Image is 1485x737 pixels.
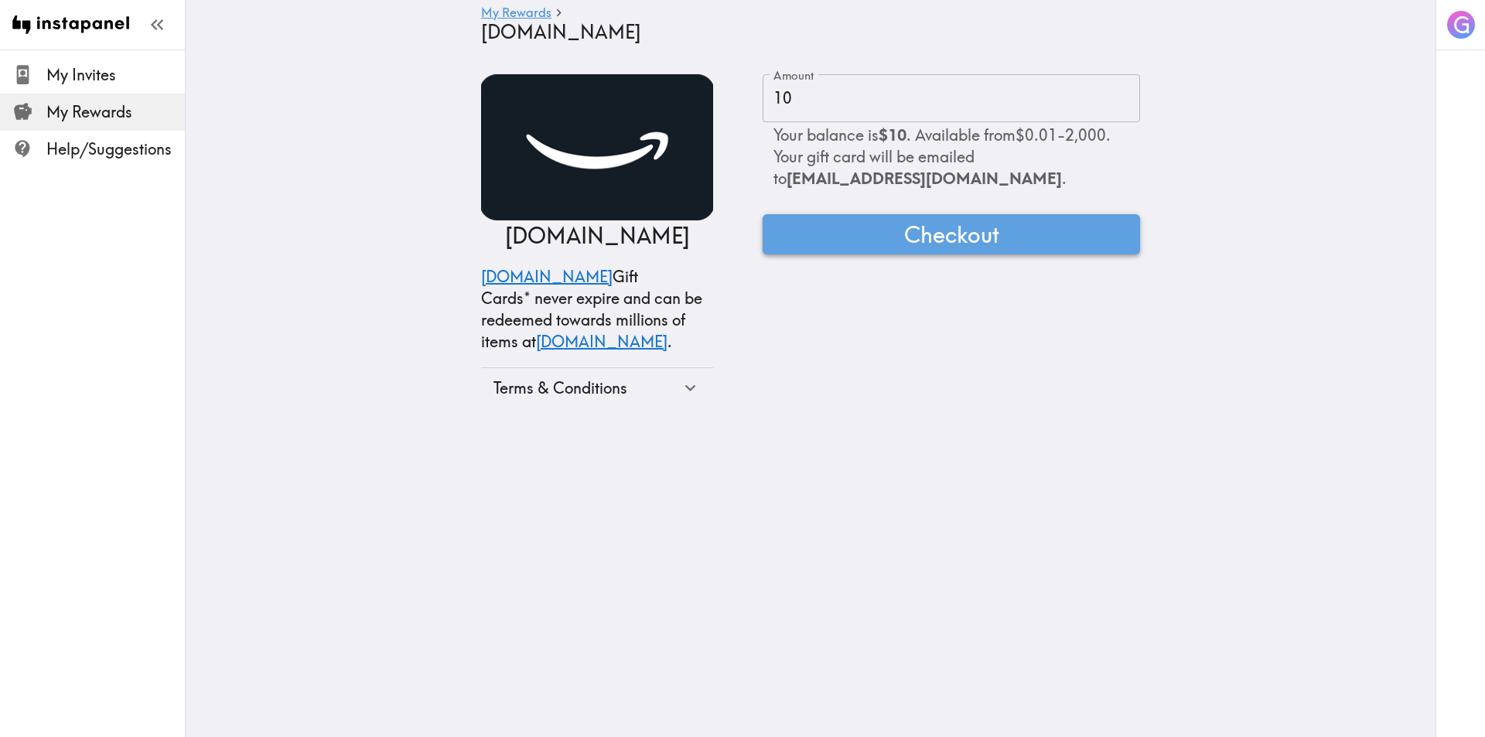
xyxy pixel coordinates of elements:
img: Amazon.com [481,74,713,220]
span: G [1453,12,1470,39]
div: Terms & Conditions [493,377,680,399]
div: Terms & Conditions [481,368,713,408]
span: Your balance is . Available from $0.01 - 2,000 . Your gift card will be emailed to . [773,125,1111,188]
h4: [DOMAIN_NAME] [481,21,1128,43]
a: [DOMAIN_NAME] [481,267,613,286]
p: Gift Cards* never expire and can be redeemed towards millions of items at . [481,266,713,353]
button: G [1446,9,1476,40]
b: $10 [879,125,906,145]
button: Checkout [763,214,1140,254]
span: My Rewards [46,101,185,123]
p: [DOMAIN_NAME] [505,220,690,251]
a: [DOMAIN_NAME] [536,332,667,351]
label: Amount [773,67,814,84]
a: My Rewards [481,6,551,21]
span: [EMAIL_ADDRESS][DOMAIN_NAME] [787,169,1062,188]
span: Help/Suggestions [46,138,185,160]
span: My Invites [46,64,185,86]
span: Checkout [904,219,999,250]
